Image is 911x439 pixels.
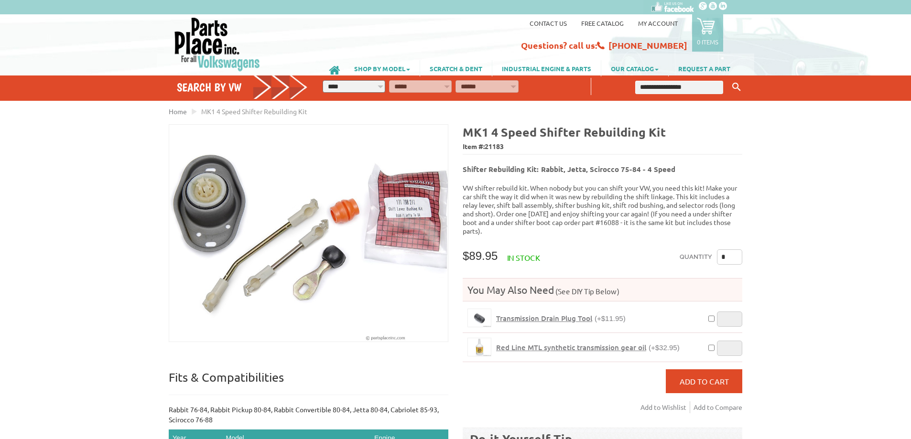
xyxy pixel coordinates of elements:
img: Transmission Drain Plug Tool [468,309,491,327]
span: (+$11.95) [595,314,626,322]
h4: Search by VW [177,80,308,94]
img: Red Line MTL synthetic transmission gear oil [468,338,491,356]
span: In stock [507,253,540,262]
a: REQUEST A PART [669,60,740,76]
a: Add to Compare [694,401,742,413]
a: Contact us [530,19,567,27]
img: Parts Place Inc! [174,17,261,72]
button: Add to Cart [666,369,742,393]
a: 0 items [692,14,723,52]
span: Transmission Drain Plug Tool [496,313,592,323]
a: Add to Wishlist [640,401,690,413]
label: Quantity [680,249,712,265]
b: MK1 4 Speed Shifter Rebuilding Kit [463,124,666,139]
b: Shifter Rebuilding Kit: Rabbit, Jetta, Scirocco 75-84 - 4 Speed [463,164,675,174]
p: 0 items [697,38,718,46]
span: (+$32.95) [649,343,680,352]
button: Keyword Search [729,79,744,95]
a: Free Catalog [581,19,624,27]
span: (See DIY Tip Below) [554,287,619,296]
h4: You May Also Need [463,283,742,296]
p: VW shifter rebuild kit. When nobody but you can shift your VW, you need this kit! Make your car s... [463,183,742,235]
p: Fits & Compatibilities [169,370,448,395]
a: INDUSTRIAL ENGINE & PARTS [492,60,601,76]
a: Home [169,107,187,116]
span: 21183 [485,142,504,150]
span: $89.95 [463,249,498,262]
a: OUR CATALOG [601,60,668,76]
span: Add to Cart [680,376,729,386]
a: Transmission Drain Plug Tool(+$11.95) [496,314,626,323]
a: My Account [638,19,678,27]
a: Transmission Drain Plug Tool [467,309,491,327]
a: SHOP BY MODEL [345,60,420,76]
img: MK1 4 Speed Shifter Rebuilding Kit [169,125,448,342]
a: Red Line MTL synthetic transmission gear oil [467,338,491,356]
a: SCRATCH & DENT [420,60,492,76]
span: Red Line MTL synthetic transmission gear oil [496,343,646,352]
span: Item #: [463,140,742,154]
p: Rabbit 76-84, Rabbit Pickup 80-84, Rabbit Convertible 80-84, Jetta 80-84, Cabriolet 85-93, Sciroc... [169,405,448,425]
a: Red Line MTL synthetic transmission gear oil(+$32.95) [496,343,680,352]
span: MK1 4 Speed Shifter Rebuilding Kit [201,107,307,116]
